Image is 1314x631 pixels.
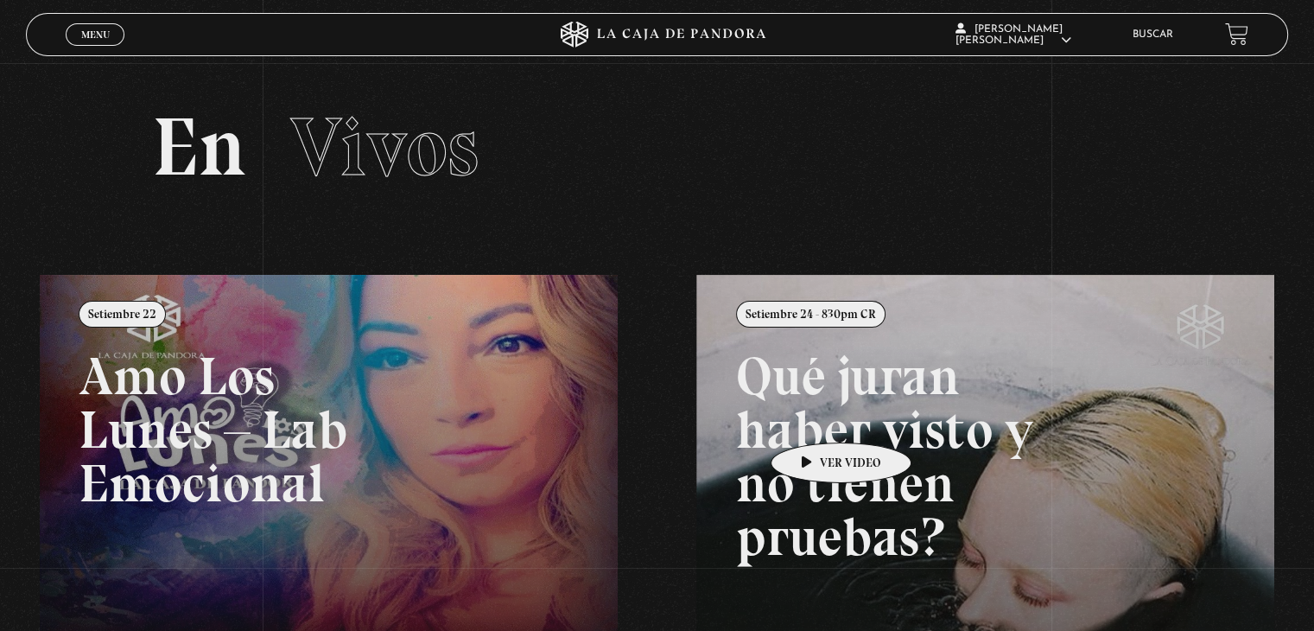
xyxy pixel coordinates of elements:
a: View your shopping cart [1225,22,1248,46]
span: Menu [81,29,110,40]
h2: En [152,106,1161,188]
span: [PERSON_NAME] [PERSON_NAME] [955,24,1071,46]
span: Vivos [290,98,479,196]
span: Cerrar [75,43,116,55]
a: Buscar [1133,29,1173,40]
